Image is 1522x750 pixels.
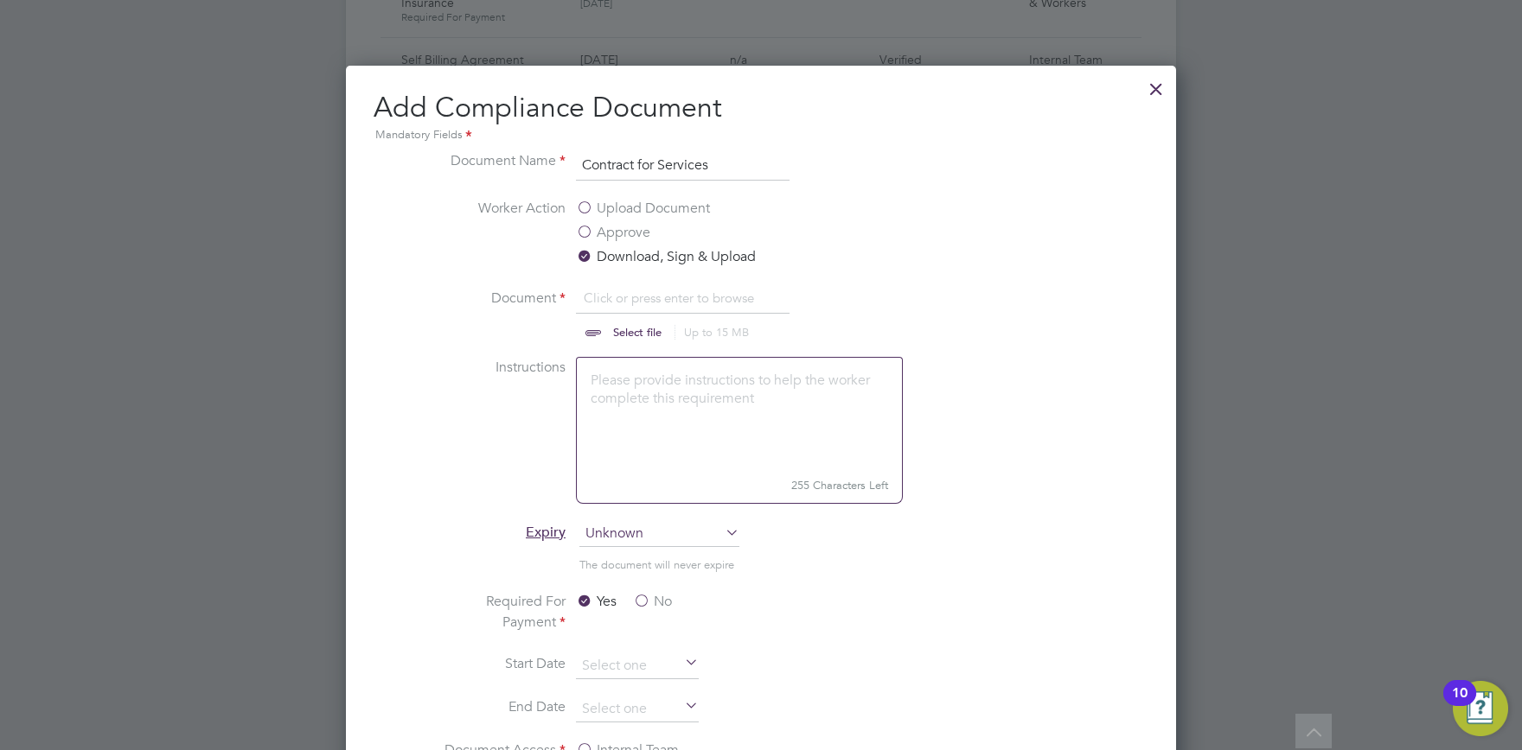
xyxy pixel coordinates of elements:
[436,357,566,500] label: Instructions
[576,591,617,612] label: Yes
[1452,693,1468,715] div: 10
[1453,681,1508,736] button: Open Resource Center, 10 new notifications
[576,468,903,504] small: 255 Characters Left
[576,222,650,243] label: Approve
[436,288,566,336] label: Document
[576,198,710,219] label: Upload Document
[374,126,1148,145] div: Mandatory Fields
[436,198,566,267] label: Worker Action
[633,591,672,612] label: No
[576,696,699,722] input: Select one
[436,591,566,632] label: Required For Payment
[576,246,756,267] label: Download, Sign & Upload
[436,653,566,676] label: Start Date
[374,90,1148,145] h2: Add Compliance Document
[579,557,734,572] span: The document will never expire
[436,150,566,178] label: Document Name
[526,524,566,541] span: Expiry
[436,696,566,719] label: End Date
[579,521,739,547] span: Unknown
[576,653,699,679] input: Select one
